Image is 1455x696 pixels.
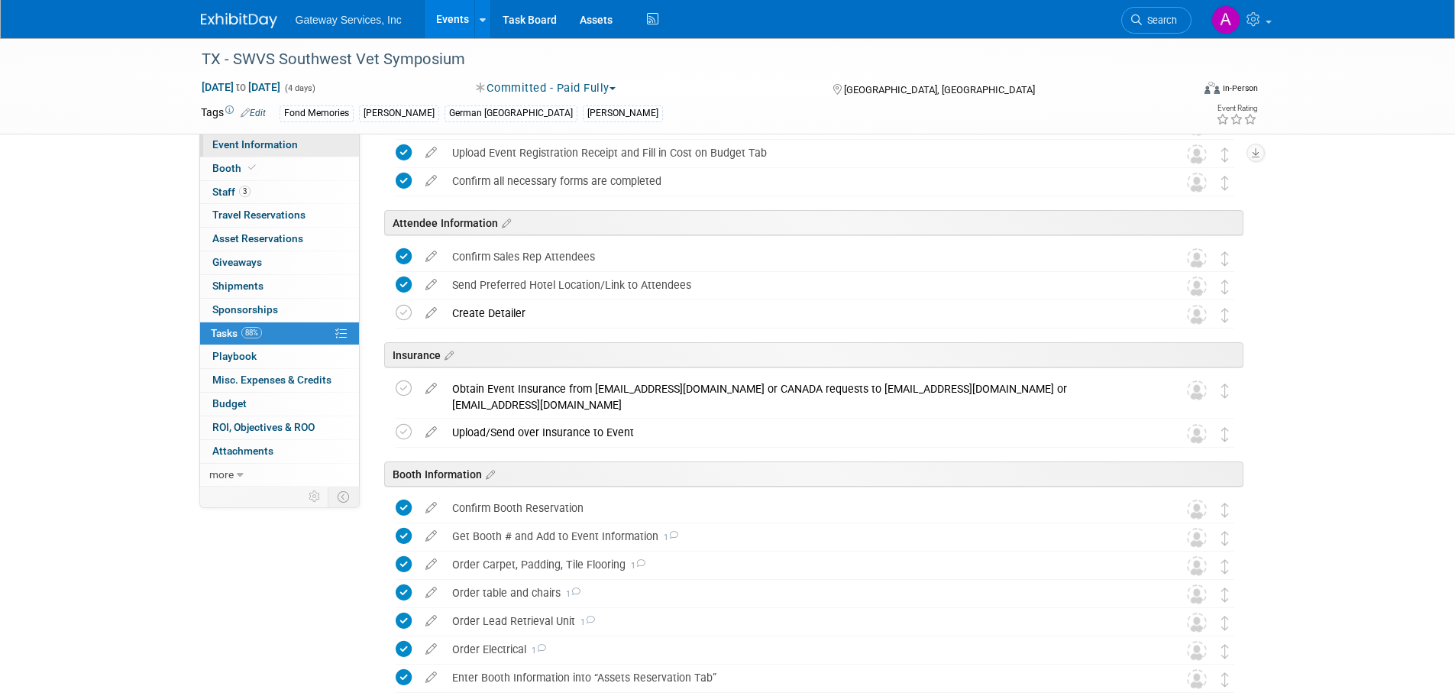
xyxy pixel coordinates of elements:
div: Create Detailer [445,300,1156,326]
span: [DATE] [DATE] [201,80,281,94]
a: Attachments [200,440,359,463]
img: Unassigned [1187,424,1207,444]
a: Playbook [200,345,359,368]
a: Event Information [200,134,359,157]
div: Booth Information [384,461,1243,487]
div: Attendee Information [384,210,1243,235]
a: edit [418,643,445,656]
span: 1 [561,589,580,599]
a: Edit sections [498,215,511,230]
i: Move task [1221,503,1229,517]
img: Unassigned [1187,556,1207,576]
i: Move task [1221,588,1229,602]
i: Move task [1221,672,1229,687]
a: edit [418,382,445,396]
td: Tags [201,105,266,122]
i: Booth reservation complete [248,163,256,172]
button: Committed - Paid Fully [470,80,622,96]
span: Gateway Services, Inc [296,14,402,26]
i: Move task [1221,308,1229,322]
i: Move task [1221,147,1229,162]
div: Upload Event Registration Receipt and Fill in Cost on Budget Tab [445,140,1156,166]
span: Event Information [212,138,298,151]
a: Shipments [200,275,359,298]
span: [GEOGRAPHIC_DATA], [GEOGRAPHIC_DATA] [844,84,1035,95]
a: Staff3 [200,181,359,204]
img: ExhibitDay [201,13,277,28]
span: to [234,81,248,93]
a: edit [418,306,445,320]
a: Travel Reservations [200,204,359,227]
div: Confirm Sales Rep Attendees [445,244,1156,270]
a: edit [418,586,445,600]
img: Unassigned [1187,641,1207,661]
a: more [200,464,359,487]
img: Unassigned [1187,248,1207,268]
span: Attachments [212,445,273,457]
div: In-Person [1222,83,1258,94]
i: Move task [1221,176,1229,190]
div: Confirm Booth Reservation [445,495,1156,521]
img: Unassigned [1187,613,1207,633]
span: Travel Reservations [212,209,306,221]
i: Move task [1221,427,1229,442]
span: ROI, Objectives & ROO [212,421,315,433]
div: Order Electrical [445,636,1156,662]
a: Edit [241,108,266,118]
span: 88% [241,327,262,338]
a: Search [1121,7,1191,34]
a: edit [418,501,445,515]
a: Sponsorships [200,299,359,322]
a: Edit sections [441,347,454,362]
a: ROI, Objectives & ROO [200,416,359,439]
div: German [GEOGRAPHIC_DATA] [445,105,577,121]
div: Event Format [1101,79,1259,102]
a: Tasks88% [200,322,359,345]
i: Move task [1221,384,1229,398]
a: edit [418,426,445,439]
td: Toggle Event Tabs [328,487,359,507]
img: Unassigned [1187,380,1207,400]
img: Alyson Evans [1211,5,1240,34]
span: Budget [212,397,247,410]
div: TX - SWVS Southwest Vet Symposium [196,46,1169,73]
div: Insurance [384,342,1243,367]
span: Shipments [212,280,264,292]
div: Upload/Send over Insurance to Event [445,419,1156,445]
span: Misc. Expenses & Credits [212,374,331,386]
a: Budget [200,393,359,416]
i: Move task [1221,280,1229,294]
span: 3 [239,186,251,197]
a: Giveaways [200,251,359,274]
a: edit [418,250,445,264]
a: edit [418,671,445,685]
img: Format-Inperson.png [1204,82,1220,94]
img: Unassigned [1187,584,1207,604]
td: Personalize Event Tab Strip [302,487,328,507]
span: Search [1142,15,1177,26]
div: Obtain Event Insurance from [EMAIL_ADDRESS][DOMAIN_NAME] or CANADA requests to [EMAIL_ADDRESS][DO... [445,376,1156,418]
div: Confirm all necessary forms are completed [445,168,1156,194]
span: (4 days) [283,83,315,93]
span: Playbook [212,350,257,362]
a: edit [418,529,445,543]
i: Move task [1221,531,1229,545]
a: edit [418,558,445,571]
span: Giveaways [212,256,262,268]
a: Misc. Expenses & Credits [200,369,359,392]
span: Booth [212,162,259,174]
div: Get Booth # and Add to Event Information [445,523,1156,549]
span: 1 [626,561,645,571]
span: 1 [658,533,678,542]
i: Move task [1221,251,1229,266]
a: edit [418,174,445,188]
a: Edit sections [482,466,495,481]
div: Send Preferred Hotel Location/Link to Attendees [445,272,1156,298]
div: Order Lead Retrieval Unit [445,608,1156,634]
img: Unassigned [1187,305,1207,325]
div: Event Rating [1216,105,1257,112]
a: edit [418,614,445,628]
div: [PERSON_NAME] [359,105,439,121]
span: Asset Reservations [212,232,303,244]
img: Unassigned [1187,277,1207,296]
